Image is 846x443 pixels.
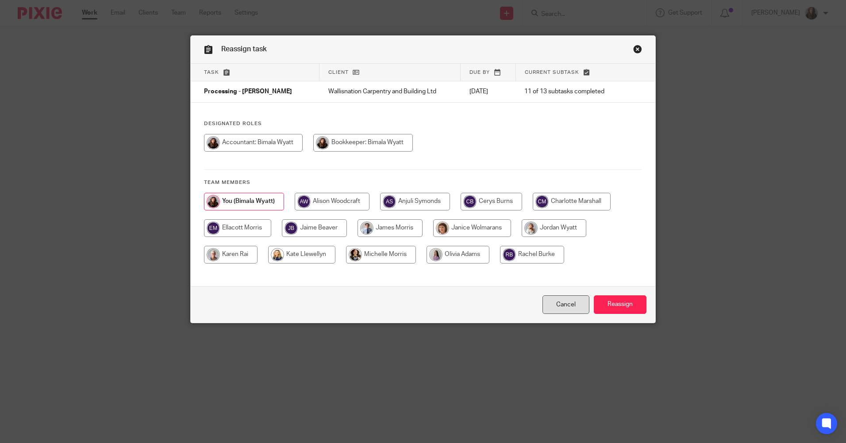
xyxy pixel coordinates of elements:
[542,295,589,314] a: Close this dialog window
[525,70,579,75] span: Current subtask
[204,120,642,127] h4: Designated Roles
[204,70,219,75] span: Task
[204,179,642,186] h4: Team members
[633,45,642,57] a: Close this dialog window
[469,87,507,96] p: [DATE]
[594,295,646,314] input: Reassign
[204,89,292,95] span: Processing - [PERSON_NAME]
[328,70,349,75] span: Client
[515,81,625,103] td: 11 of 13 subtasks completed
[328,87,452,96] p: Wallisnation Carpentry and Building Ltd
[221,46,267,53] span: Reassign task
[469,70,490,75] span: Due by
